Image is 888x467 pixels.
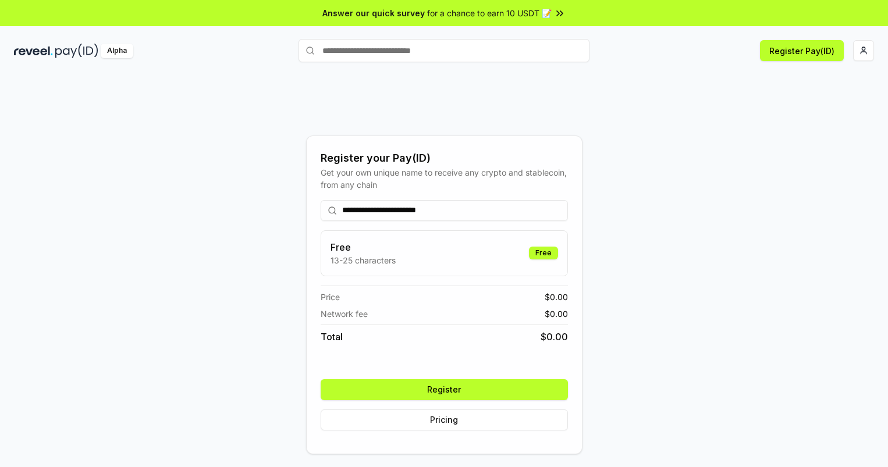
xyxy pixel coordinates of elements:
[101,44,133,58] div: Alpha
[760,40,844,61] button: Register Pay(ID)
[331,254,396,266] p: 13-25 characters
[321,291,340,303] span: Price
[322,7,425,19] span: Answer our quick survey
[529,247,558,259] div: Free
[541,330,568,344] span: $ 0.00
[331,240,396,254] h3: Free
[321,150,568,166] div: Register your Pay(ID)
[14,44,53,58] img: reveel_dark
[427,7,552,19] span: for a chance to earn 10 USDT 📝
[321,330,343,344] span: Total
[55,44,98,58] img: pay_id
[321,166,568,191] div: Get your own unique name to receive any crypto and stablecoin, from any chain
[545,308,568,320] span: $ 0.00
[545,291,568,303] span: $ 0.00
[321,409,568,430] button: Pricing
[321,308,368,320] span: Network fee
[321,379,568,400] button: Register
